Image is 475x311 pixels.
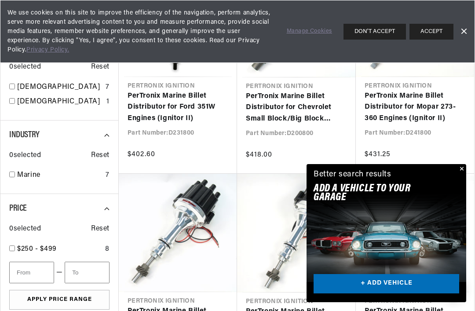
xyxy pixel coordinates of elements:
a: [DEMOGRAPHIC_DATA] [17,96,103,108]
a: PerTronix Marine Billet Distributor for Mopar 273-360 Engines (Ignitor II) [365,91,465,124]
div: 7 [106,170,110,181]
button: Apply Price Range [9,290,110,310]
div: 8 [105,244,110,255]
div: Better search results [314,168,391,181]
button: ACCEPT [409,24,453,40]
span: We use cookies on this site to improve the efficiency of the navigation, perform analytics, serve... [7,8,274,55]
span: Industry [9,131,40,139]
span: $250 - $499 [17,245,57,252]
button: Close [456,164,466,175]
span: Reset [91,150,110,161]
span: — [56,267,63,278]
span: 0 selected [9,150,41,161]
a: Manage Cookies [287,27,332,36]
a: PerTronix Marine Billet Distributor for Ford 351W Engines (Ignitor II) [128,91,228,124]
input: From [9,262,54,283]
a: + ADD VEHICLE [314,274,459,294]
span: Reset [91,223,110,235]
input: To [65,262,110,283]
a: PerTronix Marine Billet Distributor for Chevrolet Small Block/Big Block Engines (Ignitor II) [246,91,347,125]
div: 7 [106,82,110,93]
a: Privacy Policy. [26,47,69,53]
a: [DEMOGRAPHIC_DATA] [17,82,102,93]
div: 1 [106,96,110,108]
button: DON'T ACCEPT [343,24,406,40]
a: Marine [17,170,102,181]
span: 0 selected [9,223,41,235]
span: Reset [91,62,110,73]
span: Price [9,204,27,213]
a: Dismiss Banner [457,25,470,38]
h2: Add A VEHICLE to your garage [314,184,437,202]
span: 0 selected [9,62,41,73]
